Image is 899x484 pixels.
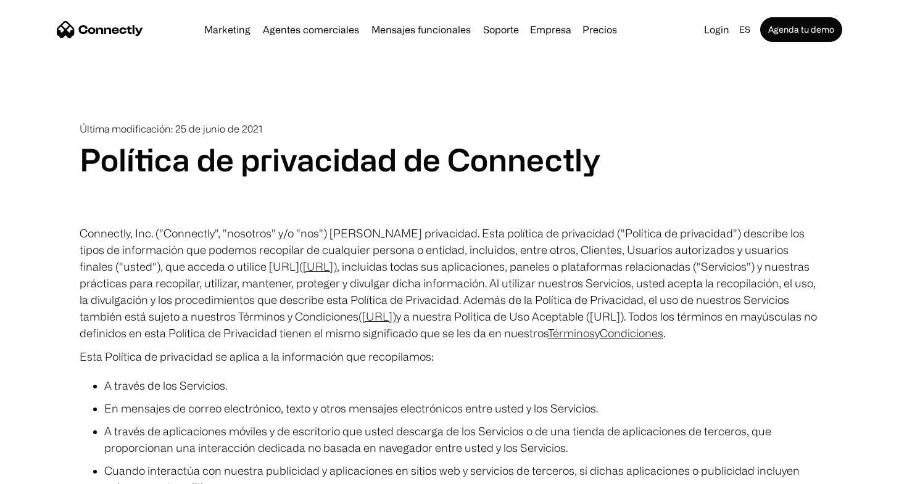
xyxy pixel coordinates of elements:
div: Empresa [530,21,571,38]
p: ‍ [80,202,820,219]
a: Mensajes funcionales [367,25,476,35]
a: Agentes comerciales [258,25,364,35]
ul: Language list [25,462,74,480]
a: Condiciones [600,327,663,339]
p: ‍ [80,178,820,195]
a: home [57,20,143,39]
p: Última modificación: 25 de junio de 2021 [80,123,820,135]
a: Login [699,21,734,38]
a: Agenda tu demo [760,17,842,42]
li: A través de los Servicios. [104,377,820,394]
a: Marketing [199,25,255,35]
a: Precios [578,25,622,35]
h1: Política de privacidad de Connectly [80,141,820,178]
div: es [734,21,758,38]
p: Esta Política de privacidad se aplica a la información que recopilamos: [80,348,820,365]
li: A través de aplicaciones móviles y de escritorio que usted descarga de los Servicios o de una tie... [104,423,820,456]
p: Connectly, Inc. ("Connectly", "nosotros" y/o "nos") [PERSON_NAME] privacidad. Esta política de pr... [80,225,820,342]
div: es [739,21,750,38]
a: ([URL]) [358,310,396,322]
div: Empresa [526,21,575,38]
a: Soporte [478,25,524,35]
aside: Language selected: Español [12,461,74,480]
a: ([URL]) [299,260,337,273]
a: Términos [548,327,595,339]
li: En mensajes de correo electrónico, texto y otros mensajes electrónicos entre usted y los Servicios. [104,400,820,417]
